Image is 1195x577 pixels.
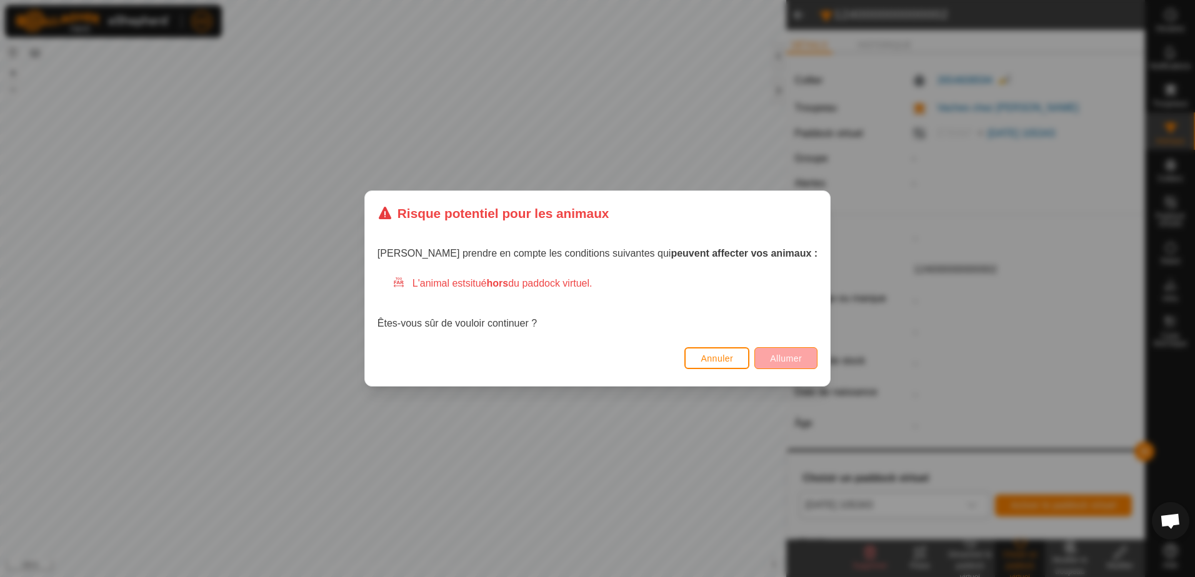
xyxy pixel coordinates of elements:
div: L'animal est [392,276,817,291]
strong: hors [487,278,509,288]
div: Êtes-vous sûr de vouloir continuer ? [377,276,817,331]
strong: peuvent affecter vos animaux : [671,248,817,259]
div: Risque potentiel pour les animaux [377,204,609,223]
span: situé du paddock virtuel. [466,278,592,288]
button: Allumer [754,347,817,369]
span: [PERSON_NAME] prendre en compte les conditions suivantes qui [377,248,817,259]
div: Ouvrir le chat [1152,502,1189,540]
span: Allumer [770,353,802,363]
button: Annuler [684,347,749,369]
span: Annuler [701,353,733,363]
